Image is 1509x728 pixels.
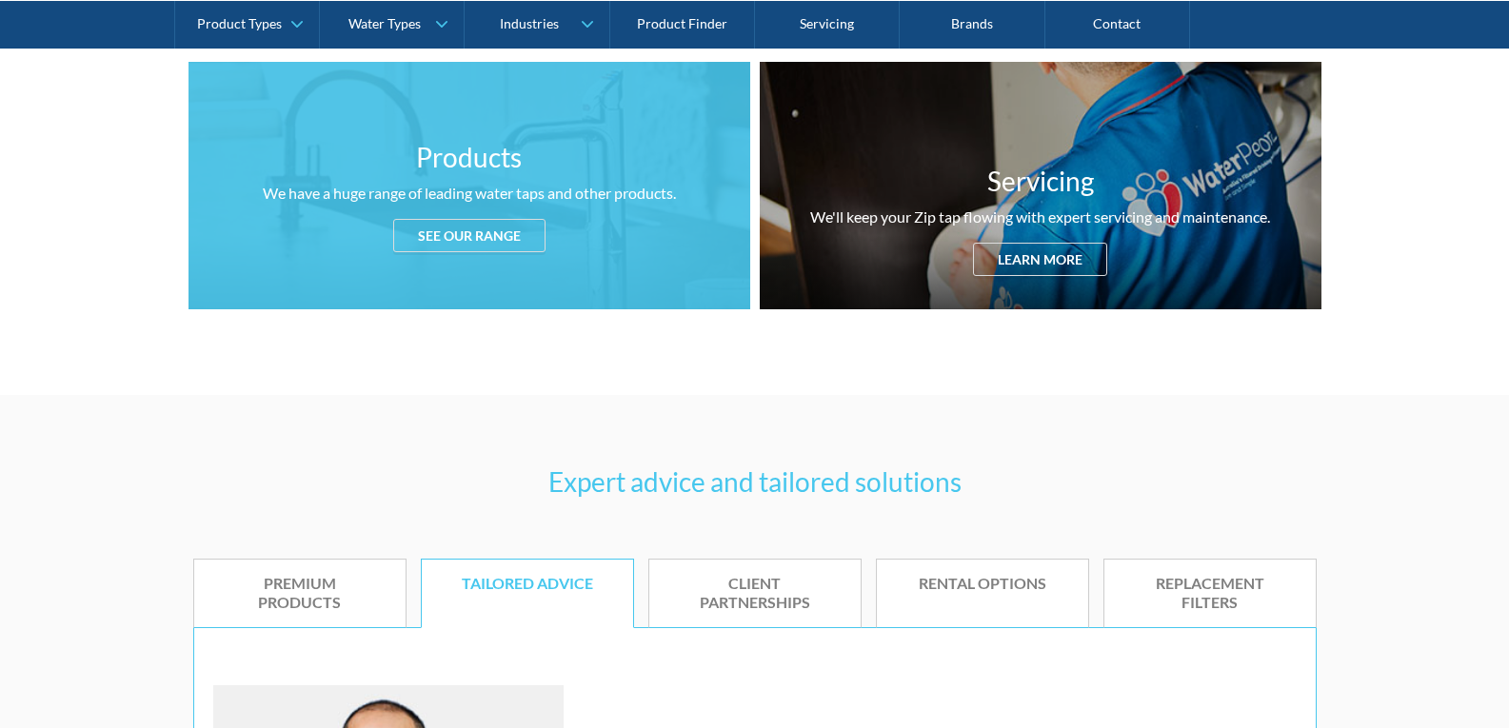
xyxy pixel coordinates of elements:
[189,62,750,309] a: ProductsWe have a huge range of leading water taps and other products.See our range
[450,574,605,594] div: Tailored advice
[987,161,1094,201] h3: Servicing
[193,462,1317,502] h3: Expert advice and tailored solutions
[416,137,522,177] h3: Products
[263,182,676,205] div: We have a huge range of leading water taps and other products.
[393,219,546,252] div: See our range
[905,574,1060,594] div: Rental options
[810,206,1270,228] div: We'll keep your Zip tap flowing with expert servicing and maintenance.
[678,574,832,614] div: Client partnerships
[197,15,282,31] div: Product Types
[1319,633,1509,728] iframe: podium webchat widget bubble
[500,15,559,31] div: Industries
[760,62,1321,309] a: ServicingWe'll keep your Zip tap flowing with expert servicing and maintenance.Learn more
[973,243,1107,276] div: Learn more
[223,574,377,614] div: Premium products
[348,15,421,31] div: Water Types
[1133,574,1287,614] div: Replacement filters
